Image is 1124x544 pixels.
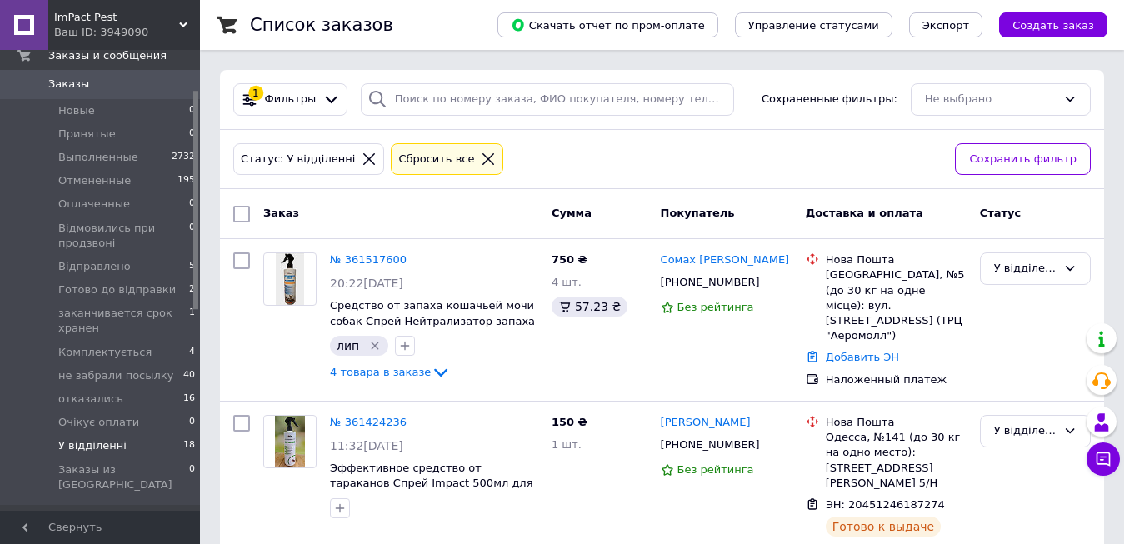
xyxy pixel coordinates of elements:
button: Чат с покупателем [1087,442,1120,476]
span: Доставка и оплата [806,207,923,219]
span: Відмовились при продзвоні [58,221,189,251]
a: Фото товару [263,415,317,468]
span: Очікує оплати [58,415,139,430]
div: Статус: У відділенні [237,151,358,168]
span: 0 [189,127,195,142]
span: 1 шт. [552,438,582,451]
span: 2 [189,282,195,297]
button: Сохранить фильтр [955,143,1091,176]
span: Отмененные [58,173,131,188]
span: 0 [189,221,195,251]
button: Скачать отчет по пром-оплате [497,12,718,37]
img: Фото товару [276,253,304,305]
span: Комплектується [58,345,152,360]
span: Заказы и сообщения [48,48,167,63]
span: Выполненные [58,150,138,165]
div: Сбросить все [395,151,477,168]
span: Заказы [48,77,89,92]
span: лип [337,339,359,352]
div: У відділенні [994,260,1057,277]
span: 150 ₴ [552,416,587,428]
span: Принятые [58,127,116,142]
span: Заказ [263,207,299,219]
span: Без рейтинга [677,463,754,476]
span: заканчивается срок хранен [58,306,189,336]
span: 16 [183,392,195,407]
span: 11:32[DATE] [330,439,403,452]
span: 18 [183,438,195,453]
span: 195 [177,173,195,188]
a: Фото товару [263,252,317,306]
span: Экспорт [922,19,969,32]
span: Сумма [552,207,592,219]
span: Статус [980,207,1022,219]
span: Создать заказ [1012,19,1094,32]
span: ImPact Pest [54,10,179,25]
div: 1 [248,86,263,101]
a: № 361517600 [330,253,407,266]
span: Скачать отчет по пром-оплате [511,17,705,32]
span: 0 [189,197,195,212]
div: Нова Пошта [826,252,967,267]
div: Нова Пошта [826,415,967,430]
span: 0 [189,103,195,118]
span: 5 [189,259,195,274]
span: 2732 [172,150,195,165]
span: Без рейтинга [677,301,754,313]
div: У відділенні [994,422,1057,440]
div: 57.23 ₴ [552,297,627,317]
span: Сохранить фильтр [969,151,1077,168]
div: Не выбрано [925,91,1057,108]
a: Средство от запаха кошачьей мочи собак Спрей Нейтрализатор запаха ImPact [330,299,535,342]
span: 4 [189,345,195,360]
span: Управление статусами [748,19,879,32]
span: ЭН: 20451246187274 [826,498,945,511]
span: Покупатель [661,207,735,219]
span: 0 [189,415,195,430]
span: Заказы из [GEOGRAPHIC_DATA] [58,462,189,492]
span: не забрали посылку [58,368,173,383]
span: Сохраненные фильтры: [762,92,897,107]
span: Оплаченные [58,197,130,212]
span: Новые [58,103,95,118]
a: 4 товара в заказе [330,366,451,378]
div: [GEOGRAPHIC_DATA], №5 (до 30 кг на одне місце): вул. [STREET_ADDRESS] (ТРЦ "Аеромолл") [826,267,967,343]
img: Фото товару [275,416,304,467]
span: Відправлено [58,259,131,274]
span: У відділенні [58,438,127,453]
button: Экспорт [909,12,982,37]
button: Создать заказ [999,12,1107,37]
span: 0 [189,462,195,492]
div: Одесса, №141 (до 30 кг на одно место): [STREET_ADDRESS][PERSON_NAME] 5/Н [826,430,967,491]
a: [PERSON_NAME] [661,415,751,431]
svg: Удалить метку [368,339,382,352]
span: 4 шт. [552,276,582,288]
span: 40 [183,368,195,383]
div: Наложенный платеж [826,372,967,387]
button: Управление статусами [735,12,892,37]
div: [PHONE_NUMBER] [657,272,763,293]
span: 4 товара в заказе [330,366,431,378]
a: Эффективное средство от тараканов Спрей Impact 500мл для уничтожения тараканов без запаха 250 [330,462,535,521]
div: Готово к выдаче [826,517,941,537]
span: 750 ₴ [552,253,587,266]
span: 20:22[DATE] [330,277,403,290]
span: Готово до відправки [58,282,176,297]
a: Добавить ЭН [826,351,899,363]
a: Сомах [PERSON_NAME] [661,252,790,268]
div: [PHONE_NUMBER] [657,434,763,456]
a: № 361424236 [330,416,407,428]
span: Фильтры [265,92,317,107]
a: Создать заказ [982,18,1107,31]
span: 1 [189,306,195,336]
h1: Список заказов [250,15,393,35]
input: Поиск по номеру заказа, ФИО покупателя, номеру телефона, Email, номеру накладной [361,83,734,116]
span: отказались [58,392,123,407]
div: Ваш ID: 3949090 [54,25,200,40]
